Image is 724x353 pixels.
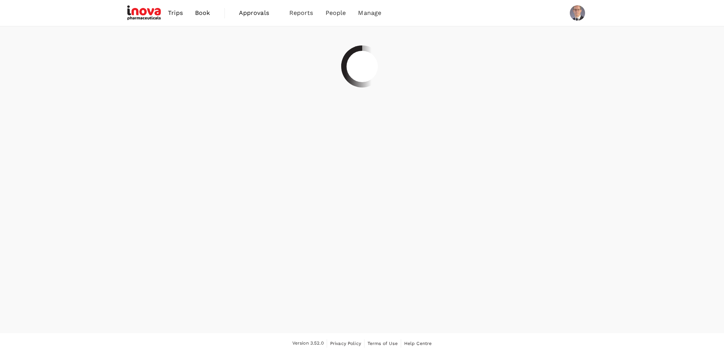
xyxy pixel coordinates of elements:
[404,341,432,346] span: Help Centre
[368,339,398,348] a: Terms of Use
[330,341,361,346] span: Privacy Policy
[289,8,313,18] span: Reports
[330,339,361,348] a: Privacy Policy
[326,8,346,18] span: People
[127,5,162,21] img: iNova Pharmaceuticals
[195,8,210,18] span: Book
[292,340,324,347] span: Version 3.52.0
[168,8,183,18] span: Trips
[404,339,432,348] a: Help Centre
[368,341,398,346] span: Terms of Use
[570,5,585,21] img: Sacha Ernst
[239,8,277,18] span: Approvals
[358,8,381,18] span: Manage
